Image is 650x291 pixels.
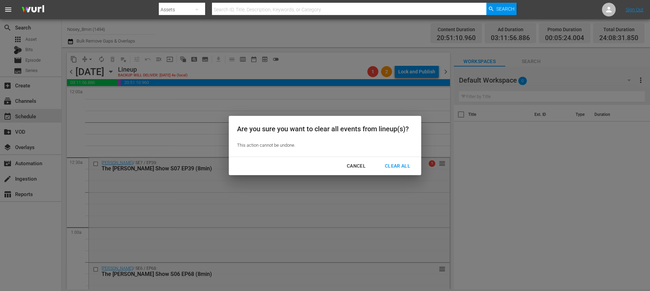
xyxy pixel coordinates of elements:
span: Search [496,3,515,15]
a: Sign Out [626,7,643,12]
div: Clear All [379,162,416,170]
img: ans4CAIJ8jUAAAAAAAAAAAAAAAAAAAAAAAAgQb4GAAAAAAAAAAAAAAAAAAAAAAAAJMjXAAAAAAAAAAAAAAAAAAAAAAAAgAT5G... [16,2,49,18]
button: Clear All [377,160,418,172]
div: Cancel [341,162,371,170]
span: menu [4,5,12,14]
button: Cancel [339,160,374,172]
p: This action cannot be undone. [237,142,409,149]
div: Are you sure you want to clear all events from lineup(s)? [237,124,409,134]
